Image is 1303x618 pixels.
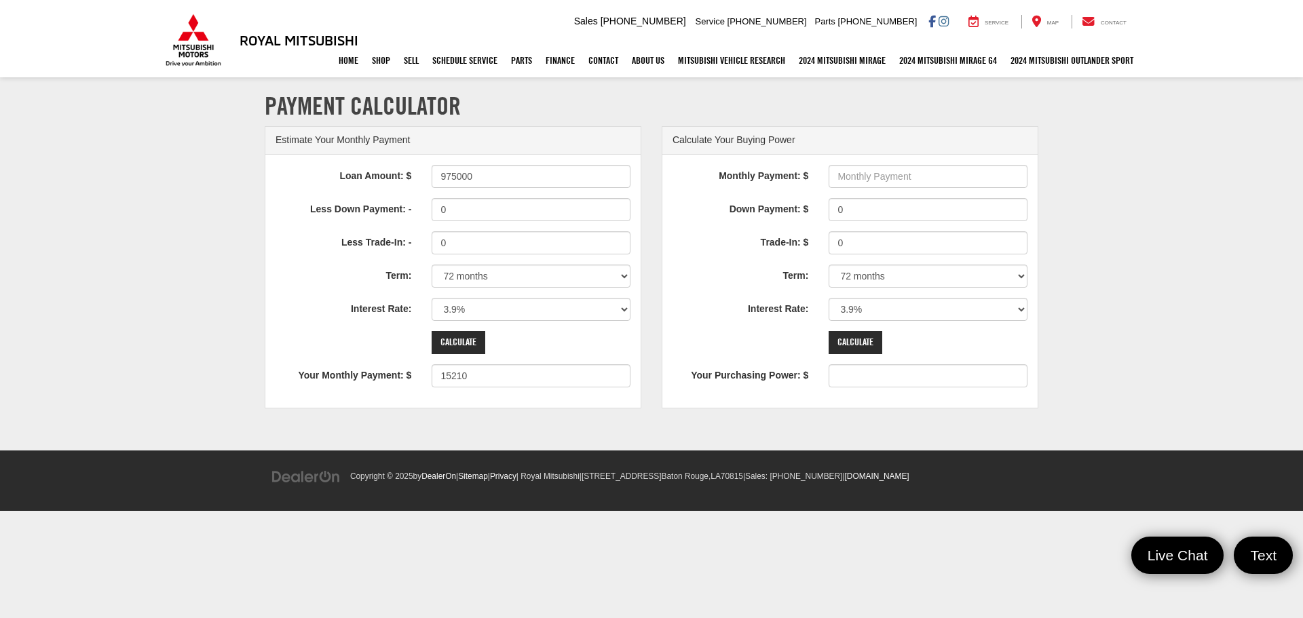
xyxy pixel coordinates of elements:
label: Term: [265,265,421,283]
a: Sell [397,43,426,77]
span: Service [985,20,1008,26]
span: Sales: [745,471,768,481]
a: Mitsubishi Vehicle Research [671,43,792,77]
input: Calculate [829,331,882,354]
span: | Royal Mitsubishi [516,471,580,481]
label: Your Purchasing Power: $ [662,364,818,383]
a: Contact [582,43,625,77]
a: Live Chat [1131,537,1224,574]
span: | [842,471,909,481]
span: [PHONE_NUMBER] [728,16,807,26]
span: [STREET_ADDRESS] [582,471,662,481]
span: LA [711,471,721,481]
a: Parts: Opens in a new tab [504,43,539,77]
a: Text [1234,537,1293,574]
span: Map [1047,20,1059,26]
span: Parts [814,16,835,26]
label: Loan Amount: $ [265,165,421,183]
label: Less Trade-In: - [265,231,421,250]
a: Service [958,15,1019,28]
div: Estimate Your Monthly Payment [265,127,641,155]
a: 2024 Mitsubishi Mirage [792,43,892,77]
a: About Us [625,43,671,77]
span: | [456,471,488,481]
img: Mitsubishi [163,14,224,66]
a: Schedule Service: Opens in a new tab [426,43,504,77]
a: Home [332,43,365,77]
input: Down Payment [829,198,1027,221]
span: [PHONE_NUMBER] [837,16,917,26]
h3: Royal Mitsubishi [240,33,358,47]
a: Shop [365,43,397,77]
a: [DOMAIN_NAME] [845,471,909,481]
span: 70815 [721,471,743,481]
input: Monthly Payment [829,165,1027,188]
a: DealerOn Home Page [421,471,456,481]
a: Map [1021,15,1069,28]
h1: Payment Calculator [265,92,1038,119]
a: Sitemap [458,471,488,481]
span: Copyright © 2025 [350,471,413,481]
span: | [743,471,843,481]
span: Contact [1101,20,1127,26]
a: 2024 Mitsubishi Mirage G4 [892,43,1004,77]
a: Facebook: Click to visit our Facebook page [928,16,936,26]
a: Instagram: Click to visit our Instagram page [939,16,949,26]
span: by [413,471,456,481]
a: DealerOn [271,470,341,481]
span: [PHONE_NUMBER] [601,16,686,26]
label: Less Down Payment: - [265,198,421,216]
span: Sales [574,16,598,26]
label: Interest Rate: [265,298,421,316]
a: Privacy [490,471,516,481]
label: Trade-In: $ [662,231,818,250]
span: Baton Rouge, [662,471,711,481]
label: Interest Rate: [662,298,818,316]
span: Live Chat [1141,546,1215,564]
label: Your Monthly Payment: $ [265,364,421,383]
span: | [488,471,516,481]
a: 2024 Mitsubishi Outlander SPORT [1004,43,1140,77]
a: Contact [1072,15,1137,28]
label: Down Payment: $ [662,198,818,216]
label: Monthly Payment: $ [662,165,818,183]
img: DealerOn [271,469,341,484]
div: Calculate Your Buying Power [662,127,1038,155]
span: | [580,471,743,481]
label: Term: [662,265,818,283]
span: Text [1243,546,1283,564]
span: [PHONE_NUMBER] [770,471,842,481]
input: Loan Amount [432,165,630,188]
a: Finance [539,43,582,77]
span: Service [696,16,725,26]
input: Calculate [432,331,485,354]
